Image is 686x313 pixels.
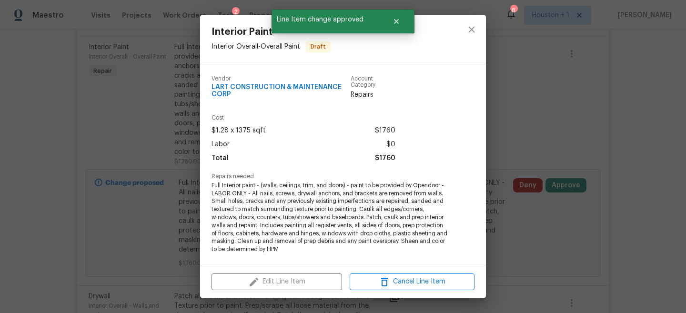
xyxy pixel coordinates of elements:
[272,10,381,30] span: Line Item change approved
[212,43,300,50] span: Interior Overall - Overall Paint
[212,84,351,98] span: LART CONSTRUCTION & MAINTENANCE CORP
[212,115,395,121] span: Cost
[375,151,395,165] span: $1760
[510,6,517,15] div: 8
[460,18,483,41] button: close
[350,273,474,290] button: Cancel Line Item
[232,7,240,17] div: 2
[353,276,472,288] span: Cancel Line Item
[212,124,266,138] span: $1.28 x 1375 sqft
[212,76,351,82] span: Vendor
[212,182,448,253] span: Full Interior paint - (walls, ceilings, trim, and doors) - paint to be provided by Opendoor - LAB...
[212,138,230,151] span: Labor
[386,138,395,151] span: $0
[212,151,229,165] span: Total
[375,124,395,138] span: $1760
[212,265,474,274] h4: Photos
[381,12,412,31] button: Close
[212,27,331,37] span: Interior Paint
[351,76,395,88] span: Account Category
[212,173,474,180] span: Repairs needed
[351,90,395,100] span: Repairs
[307,42,330,51] span: Draft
